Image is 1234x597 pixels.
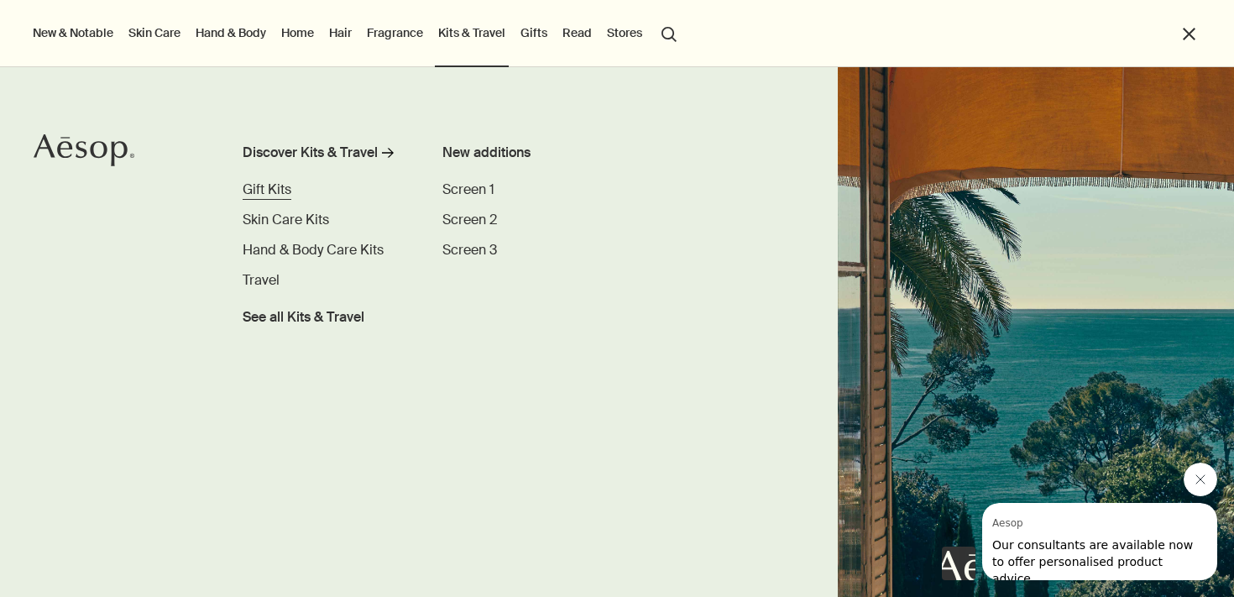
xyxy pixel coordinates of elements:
[29,22,117,44] button: New & Notable
[243,241,384,259] span: Hand & Body Care Kits
[942,547,975,580] iframe: no content
[435,22,509,44] a: Kits & Travel
[326,22,355,44] a: Hair
[442,240,497,260] a: Screen 3
[29,129,139,175] a: Aesop
[243,240,384,260] a: Hand & Body Care Kits
[982,503,1217,580] iframe: Message from Aesop
[559,22,595,44] a: Read
[442,210,497,230] a: Screen 2
[442,241,497,259] span: Screen 3
[243,143,405,170] a: Discover Kits & Travel
[243,307,364,327] span: See all Kits & Travel
[654,17,684,49] button: Open search
[10,35,211,82] span: Our consultants are available now to offer personalised product advice.
[442,143,641,163] div: New additions
[517,22,551,44] a: Gifts
[125,22,184,44] a: Skin Care
[243,211,329,228] span: Skin Care Kits
[604,22,646,44] button: Stores
[442,181,494,198] span: Screen 1
[243,271,280,289] span: Travel
[278,22,317,44] a: Home
[243,210,329,230] a: Skin Care Kits
[243,181,291,198] span: Gift Kits
[243,180,291,200] a: Gift Kits
[838,67,1234,597] img: Ocean scenery viewed from open shutter windows.
[243,270,280,291] a: Travel
[243,143,378,163] div: Discover Kits & Travel
[442,180,494,200] a: Screen 1
[363,22,426,44] a: Fragrance
[1184,463,1217,496] iframe: Close message from Aesop
[34,134,134,167] svg: Aesop
[442,211,497,228] span: Screen 2
[243,301,364,327] a: See all Kits & Travel
[1179,24,1199,44] button: Close the Menu
[192,22,269,44] a: Hand & Body
[942,463,1217,580] div: Aesop says "Our consultants are available now to offer personalised product advice.". Open messag...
